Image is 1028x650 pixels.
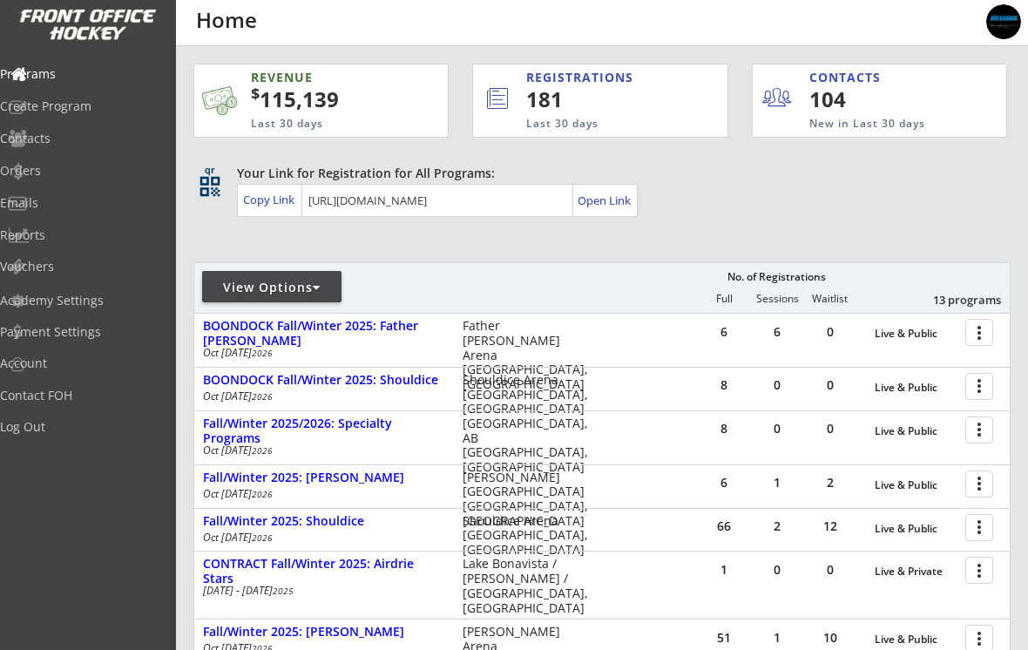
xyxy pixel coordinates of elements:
[463,373,597,416] div: Shouldice Arena [GEOGRAPHIC_DATA], [GEOGRAPHIC_DATA]
[252,390,273,403] em: 2026
[722,271,830,283] div: No. of Registrations
[698,477,750,489] div: 6
[463,514,597,558] div: Shouldice Arena [GEOGRAPHIC_DATA], [GEOGRAPHIC_DATA]
[875,523,957,535] div: Live & Public
[203,445,439,456] div: Oct [DATE]
[751,477,803,489] div: 1
[809,117,925,132] div: New in Last 30 days
[910,292,1001,308] div: 13 programs
[203,514,444,529] div: Fall/Winter 2025: Shouldice
[203,391,439,402] div: Oct [DATE]
[804,632,856,644] div: 10
[526,69,656,86] div: REGISTRATIONS
[965,514,993,541] button: more_vert
[809,85,916,114] div: 104
[965,319,993,346] button: more_vert
[965,373,993,400] button: more_vert
[202,279,342,296] div: View Options
[804,326,856,338] div: 0
[751,520,803,532] div: 2
[203,416,444,446] div: Fall/Winter 2025/2026: Specialty Programs
[197,173,223,200] button: qr_code
[203,373,444,388] div: BOONDOCK Fall/Winter 2025: Shouldice
[804,379,856,391] div: 0
[751,326,803,338] div: 6
[875,479,957,491] div: Live & Public
[809,69,889,86] div: CONTACTS
[199,165,220,176] div: qr
[203,625,444,640] div: Fall/Winter 2025: [PERSON_NAME]
[875,425,957,437] div: Live & Public
[463,319,597,392] div: Father [PERSON_NAME] Arena [GEOGRAPHIC_DATA], [GEOGRAPHIC_DATA]
[203,557,444,586] div: CONTRACT Fall/Winter 2025: Airdrie Stars
[804,477,856,489] div: 2
[698,632,750,644] div: 51
[804,520,856,532] div: 12
[578,188,632,213] a: Open Link
[698,293,750,305] div: Full
[203,471,444,485] div: Fall/Winter 2025: [PERSON_NAME]
[875,328,957,340] div: Live & Public
[203,319,444,349] div: BOONDOCK Fall/Winter 2025: Father [PERSON_NAME]
[875,565,957,578] div: Live & Private
[252,488,273,500] em: 2026
[203,586,439,596] div: [DATE] - [DATE]
[252,532,273,544] em: 2026
[965,557,993,584] button: more_vert
[203,348,439,358] div: Oct [DATE]
[751,379,803,391] div: 0
[804,423,856,435] div: 0
[251,117,376,132] div: Last 30 days
[273,585,294,597] em: 2025
[463,416,597,475] div: [GEOGRAPHIC_DATA], AB [GEOGRAPHIC_DATA], [GEOGRAPHIC_DATA]
[804,564,856,576] div: 0
[526,85,668,114] div: 181
[463,557,597,615] div: Lake Bonavista / [PERSON_NAME] / [GEOGRAPHIC_DATA], [GEOGRAPHIC_DATA]
[237,165,957,182] div: Your Link for Registration for All Programs:
[252,347,273,359] em: 2026
[698,379,750,391] div: 8
[803,293,856,305] div: Waitlist
[698,520,750,532] div: 66
[251,85,393,114] div: 115,139
[252,444,273,457] em: 2026
[698,564,750,576] div: 1
[698,326,750,338] div: 6
[251,69,376,86] div: REVENUE
[578,193,632,208] div: Open Link
[251,83,260,104] sup: $
[463,471,597,529] div: [PERSON_NAME][GEOGRAPHIC_DATA] [GEOGRAPHIC_DATA], [GEOGRAPHIC_DATA]
[203,489,439,499] div: Oct [DATE]
[203,532,439,543] div: Oct [DATE]
[965,416,993,443] button: more_vert
[698,423,750,435] div: 8
[875,382,957,394] div: Live & Public
[751,632,803,644] div: 1
[965,471,993,498] button: more_vert
[243,192,298,207] div: Copy Link
[751,564,803,576] div: 0
[751,423,803,435] div: 0
[875,633,957,646] div: Live & Public
[751,293,803,305] div: Sessions
[526,117,655,132] div: Last 30 days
